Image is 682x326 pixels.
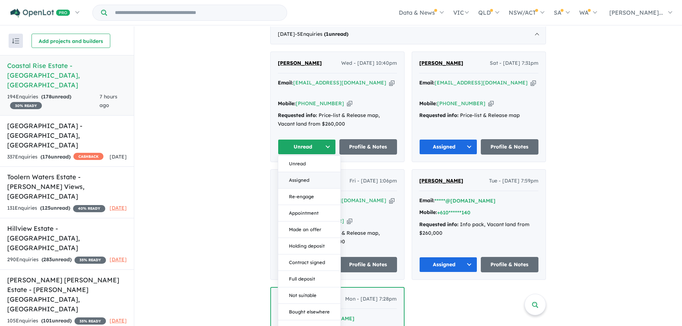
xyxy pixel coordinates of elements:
a: [EMAIL_ADDRESS][DOMAIN_NAME] [435,79,528,86]
strong: Requested info: [419,112,459,118]
button: Unread [278,139,336,155]
button: Add projects and builders [32,34,110,48]
button: Bought elsewhere [278,304,340,320]
span: 35 % READY [74,317,106,325]
span: Fri - [DATE] 1:06pm [349,177,397,185]
strong: ( unread) [41,317,72,324]
button: Copy [389,79,395,87]
span: 1 [326,31,329,37]
span: [PERSON_NAME] [419,60,463,66]
div: Price-list & Release map, Vacant land from $260,000 [278,111,397,128]
div: 290 Enquir ies [7,256,106,264]
div: 131 Enquir ies [7,204,105,213]
a: [PERSON_NAME] [419,59,463,68]
strong: Email: [419,79,435,86]
span: [DATE] [110,154,127,160]
div: [DATE] [270,24,546,44]
div: Price-list & Release map [419,111,538,120]
strong: Email: [278,79,293,86]
span: 40 % READY [73,205,105,212]
button: Not suitable [278,287,340,304]
span: 30 % READY [10,102,42,109]
span: [DATE] [110,205,127,211]
span: [DATE] [110,256,127,263]
strong: ( unread) [42,256,72,263]
span: [PERSON_NAME] [419,177,463,184]
a: [EMAIL_ADDRESS][DOMAIN_NAME] [293,79,386,86]
div: Info pack, Vacant land from $260,000 [419,220,538,238]
a: Profile & Notes [339,257,397,272]
strong: ( unread) [40,154,71,160]
strong: Mobile: [278,100,296,107]
span: 176 [42,154,51,160]
button: Copy [347,217,352,225]
span: 125 [42,205,50,211]
strong: Email: [419,197,435,204]
span: Wed - [DATE] 10:40pm [341,59,397,68]
span: - 5 Enquir ies [295,31,348,37]
input: Try estate name, suburb, builder or developer [108,5,285,20]
button: Holding deposit [278,238,340,254]
button: Full deposit [278,271,340,287]
strong: Requested info: [278,112,317,118]
a: [PERSON_NAME] [419,177,463,185]
button: Contract signed [278,254,340,271]
span: Tue - [DATE] 7:59pm [489,177,538,185]
span: [DATE] [110,317,127,324]
button: Copy [488,100,494,107]
img: Openlot PRO Logo White [10,9,70,18]
button: Assigned [419,257,477,272]
strong: ( unread) [40,205,70,211]
span: 35 % READY [74,257,106,264]
a: Profile & Notes [339,139,397,155]
button: Copy [347,100,352,107]
h5: Coastal Rise Estate - [GEOGRAPHIC_DATA] , [GEOGRAPHIC_DATA] [7,61,127,90]
span: Sat - [DATE] 7:31pm [490,59,538,68]
strong: Requested info: [419,221,459,228]
h5: [GEOGRAPHIC_DATA] - [GEOGRAPHIC_DATA] , [GEOGRAPHIC_DATA] [7,121,127,150]
span: [PERSON_NAME] [278,60,322,66]
button: Made an offer [278,222,340,238]
span: 101 [43,317,52,324]
span: 178 [43,93,52,100]
a: [PHONE_NUMBER] [437,100,485,107]
strong: ( unread) [324,31,348,37]
button: Copy [389,197,395,204]
span: [PERSON_NAME]... [609,9,663,16]
h5: Toolern Waters Estate - [PERSON_NAME] Views , [GEOGRAPHIC_DATA] [7,172,127,201]
div: 105 Enquir ies [7,317,106,325]
h5: [PERSON_NAME] [PERSON_NAME] Estate - [PERSON_NAME][GEOGRAPHIC_DATA] , [GEOGRAPHIC_DATA] [7,275,127,314]
strong: ( unread) [41,93,71,100]
button: Copy [531,79,536,87]
span: CASHBACK [73,153,103,160]
strong: Mobile: [419,209,437,215]
div: 194 Enquir ies [7,93,100,110]
button: Assigned [419,139,477,155]
h5: Hillview Estate - [GEOGRAPHIC_DATA] , [GEOGRAPHIC_DATA] [7,224,127,253]
span: 7 hours ago [100,93,117,108]
img: sort.svg [12,38,19,44]
button: Unread [278,156,340,172]
button: Assigned [278,172,340,189]
a: Profile & Notes [481,139,539,155]
a: Profile & Notes [481,257,539,272]
div: 337 Enquir ies [7,153,103,161]
span: Mon - [DATE] 7:28pm [345,295,397,303]
a: [PHONE_NUMBER] [296,100,344,107]
span: 283 [43,256,52,263]
a: [PERSON_NAME] [278,59,322,68]
button: Re-engage [278,189,340,205]
strong: Mobile: [419,100,437,107]
button: Appointment [278,205,340,222]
